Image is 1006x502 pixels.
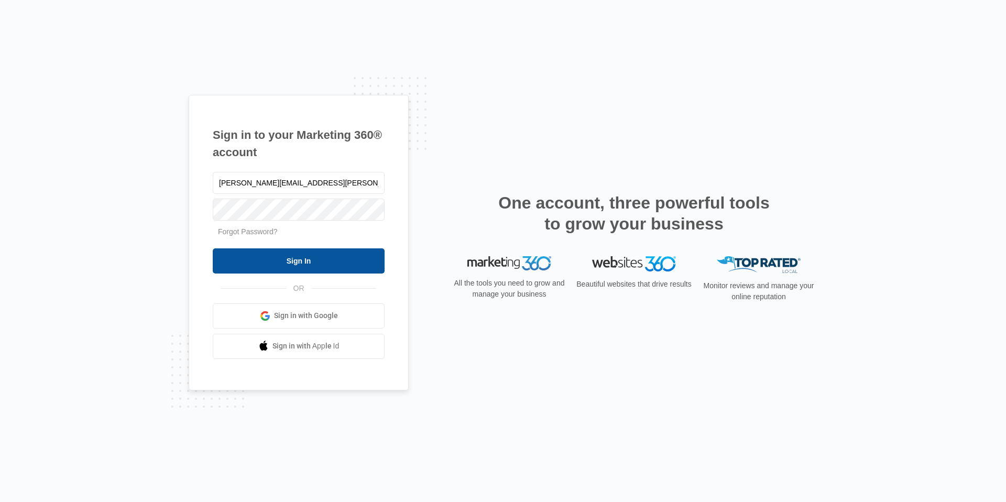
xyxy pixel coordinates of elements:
p: All the tools you need to grow and manage your business [451,278,568,300]
a: Sign in with Apple Id [213,334,385,359]
span: Sign in with Google [274,310,338,321]
input: Sign In [213,248,385,274]
a: Forgot Password? [218,227,278,236]
span: Sign in with Apple Id [272,341,340,352]
img: Websites 360 [592,256,676,271]
h2: One account, three powerful tools to grow your business [495,192,773,234]
span: OR [286,283,312,294]
img: Top Rated Local [717,256,801,274]
p: Beautiful websites that drive results [575,279,693,290]
a: Sign in with Google [213,303,385,329]
img: Marketing 360 [467,256,551,271]
h1: Sign in to your Marketing 360® account [213,126,385,161]
input: Email [213,172,385,194]
p: Monitor reviews and manage your online reputation [700,280,817,302]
